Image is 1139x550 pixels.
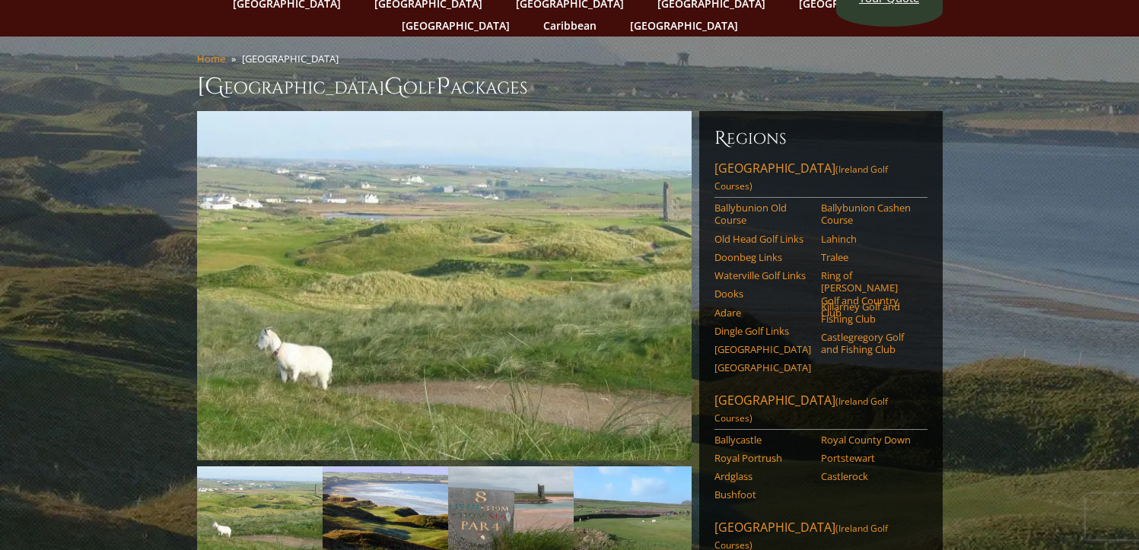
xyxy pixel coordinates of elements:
a: Royal Portrush [714,452,811,464]
h1: [GEOGRAPHIC_DATA] olf ackages [197,72,943,102]
h6: Regions [714,126,927,151]
a: Caribbean [536,14,604,37]
a: Waterville Golf Links [714,269,811,281]
a: [GEOGRAPHIC_DATA] [394,14,517,37]
a: Royal County Down [821,434,918,446]
a: Ring of [PERSON_NAME] Golf and Country Club [821,269,918,319]
a: Dingle Golf Links [714,325,811,337]
a: Ardglass [714,470,811,482]
a: Old Head Golf Links [714,233,811,245]
a: Castlerock [821,470,918,482]
a: Adare [714,307,811,319]
a: Castlegregory Golf and Fishing Club [821,331,918,356]
span: (Ireland Golf Courses) [714,163,888,192]
a: Ballycastle [714,434,811,446]
li: [GEOGRAPHIC_DATA] [242,52,345,65]
a: Tralee [821,251,918,263]
a: [GEOGRAPHIC_DATA](Ireland Golf Courses) [714,160,927,198]
span: G [384,72,403,102]
span: P [436,72,450,102]
a: Home [197,52,225,65]
a: [GEOGRAPHIC_DATA](Ireland Golf Courses) [714,392,927,430]
a: Ballybunion Cashen Course [821,202,918,227]
span: (Ireland Golf Courses) [714,395,888,424]
a: [GEOGRAPHIC_DATA] [714,361,811,374]
a: Bushfoot [714,488,811,501]
a: [GEOGRAPHIC_DATA] [622,14,746,37]
a: Lahinch [821,233,918,245]
a: Killarney Golf and Fishing Club [821,300,918,326]
a: Portstewart [821,452,918,464]
a: Doonbeg Links [714,251,811,263]
a: Dooks [714,288,811,300]
a: [GEOGRAPHIC_DATA] [714,343,811,355]
a: Ballybunion Old Course [714,202,811,227]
